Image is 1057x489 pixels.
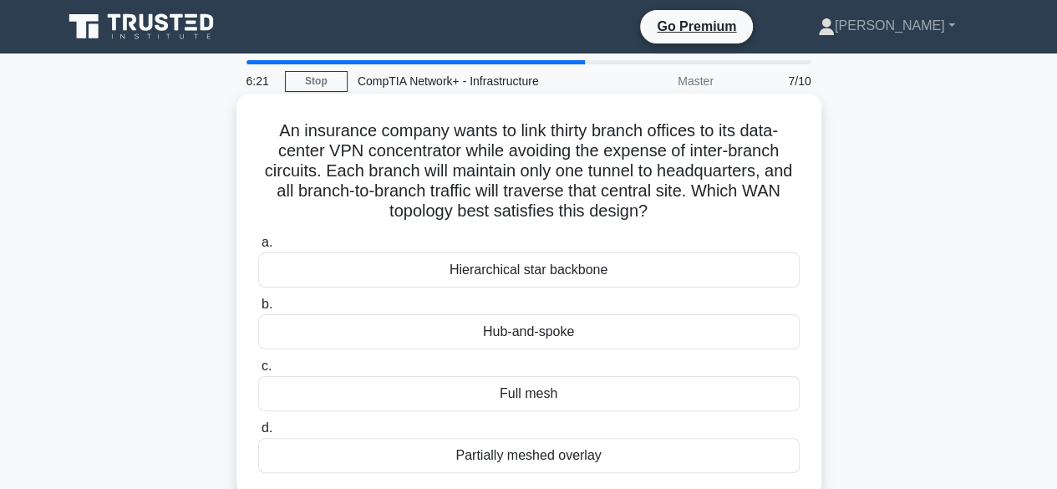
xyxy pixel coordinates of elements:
[724,64,821,98] div: 7/10
[647,16,746,37] a: Go Premium
[262,420,272,435] span: d.
[262,359,272,373] span: c.
[258,252,800,288] div: Hierarchical star backbone
[262,297,272,311] span: b.
[257,120,801,222] h5: An insurance company wants to link thirty branch offices to its data-center VPN concentrator whil...
[348,64,577,98] div: CompTIA Network+ - Infrastructure
[258,438,800,473] div: Partially meshed overlay
[236,64,285,98] div: 6:21
[778,9,995,43] a: [PERSON_NAME]
[262,235,272,249] span: a.
[258,376,800,411] div: Full mesh
[258,314,800,349] div: Hub-and-spoke
[577,64,724,98] div: Master
[285,71,348,92] a: Stop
